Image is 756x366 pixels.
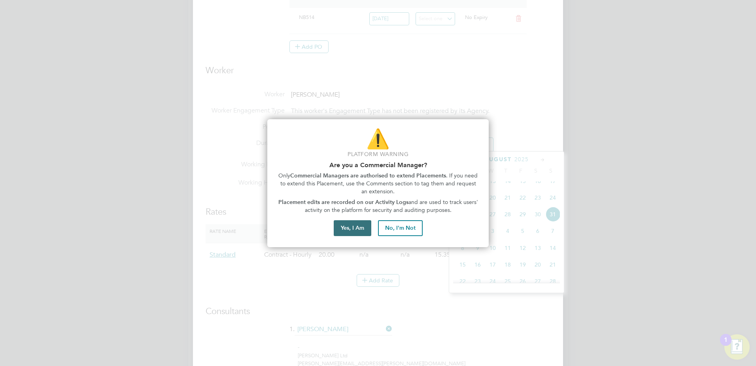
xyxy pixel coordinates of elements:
[278,199,408,206] strong: Placement edits are recorded on our Activity Logs
[277,161,479,169] h2: Are you a Commercial Manager?
[280,172,480,194] span: . If you need to extend this Placement, use the Comments section to tag them and request an exten...
[290,172,446,179] strong: Commercial Managers are authorised to extend Placements
[334,220,371,236] button: Yes, I Am
[378,220,423,236] button: No, I'm Not
[278,172,290,179] span: Only
[305,199,480,213] span: and are used to track users' activity on the platform for security and auditing purposes.
[267,119,489,248] div: Are you part of the Commercial Team?
[277,126,479,152] p: ⚠️
[277,151,479,158] p: Platform Warning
